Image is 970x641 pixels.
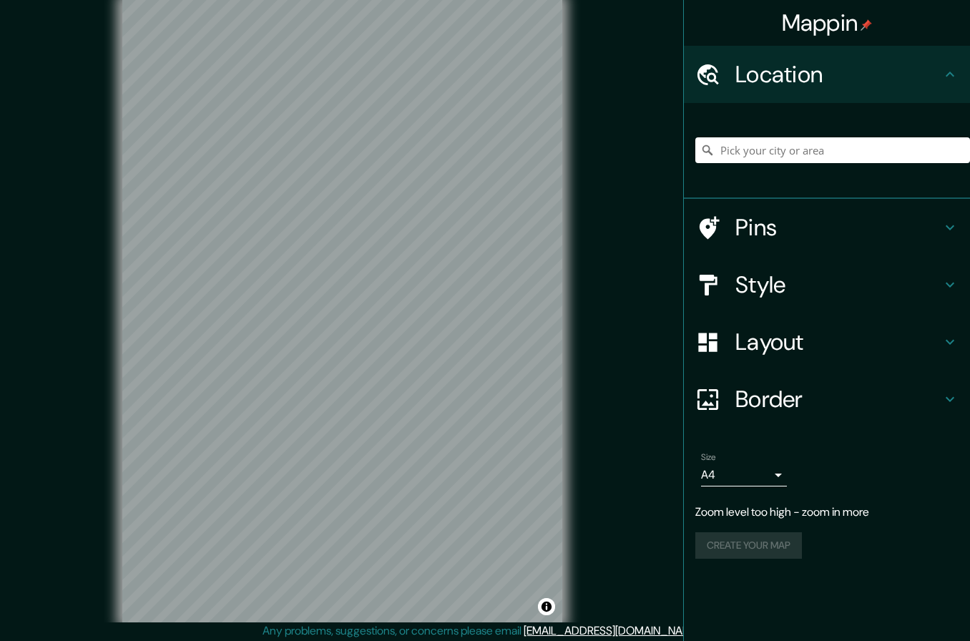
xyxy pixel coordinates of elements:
[684,313,970,371] div: Layout
[735,213,941,242] h4: Pins
[684,256,970,313] div: Style
[735,328,941,356] h4: Layout
[684,371,970,428] div: Border
[701,464,787,486] div: A4
[782,9,873,37] h4: Mappin
[695,137,970,163] input: Pick your city or area
[695,504,959,521] p: Zoom level too high - zoom in more
[735,385,941,414] h4: Border
[684,46,970,103] div: Location
[684,199,970,256] div: Pins
[701,451,716,464] label: Size
[538,598,555,615] button: Toggle attribution
[524,623,700,638] a: [EMAIL_ADDRESS][DOMAIN_NAME]
[735,270,941,299] h4: Style
[843,585,954,625] iframe: Help widget launcher
[861,19,872,31] img: pin-icon.png
[263,622,702,640] p: Any problems, suggestions, or concerns please email .
[735,60,941,89] h4: Location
